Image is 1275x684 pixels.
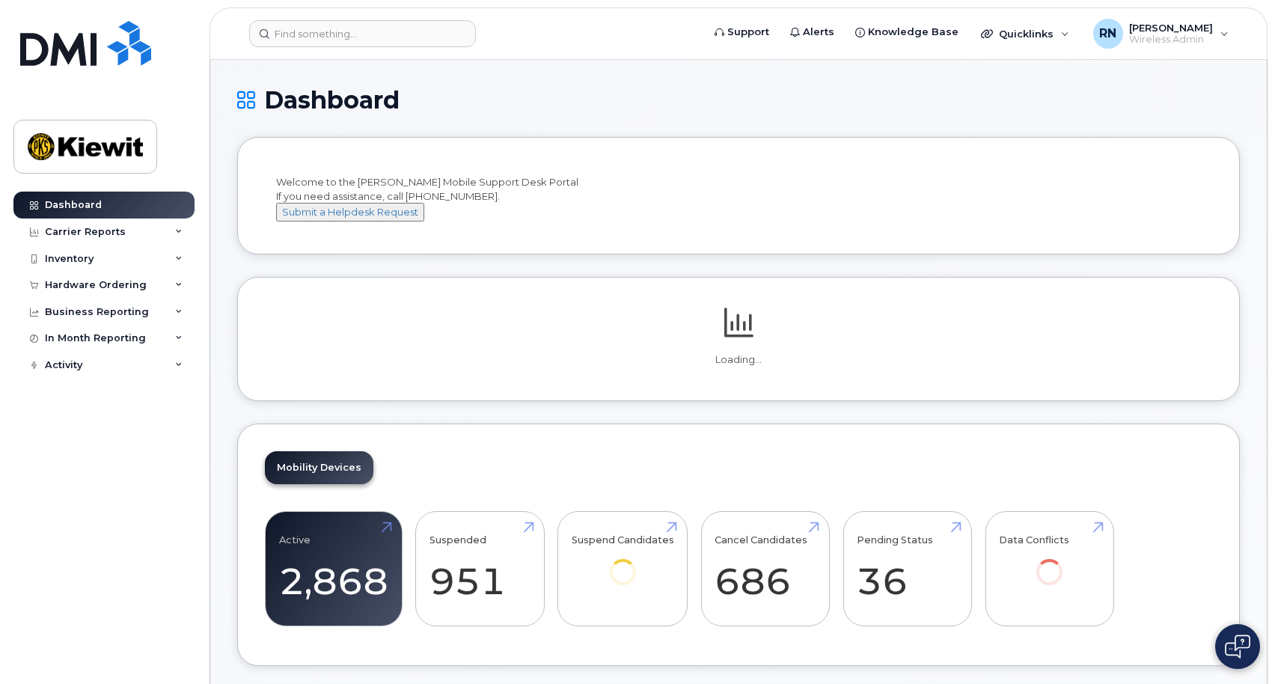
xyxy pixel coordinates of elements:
[572,519,674,605] a: Suspend Candidates
[999,519,1100,605] a: Data Conflicts
[1225,635,1250,659] img: Open chat
[279,519,388,618] a: Active 2,868
[857,519,958,618] a: Pending Status 36
[429,519,531,618] a: Suspended 951
[276,206,424,218] a: Submit a Helpdesk Request
[237,87,1240,113] h1: Dashboard
[276,175,1201,222] div: Welcome to the [PERSON_NAME] Mobile Support Desk Portal If you need assistance, call [PHONE_NUMBER].
[265,353,1212,367] p: Loading...
[265,451,373,484] a: Mobility Devices
[276,203,424,222] button: Submit a Helpdesk Request
[715,519,816,618] a: Cancel Candidates 686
